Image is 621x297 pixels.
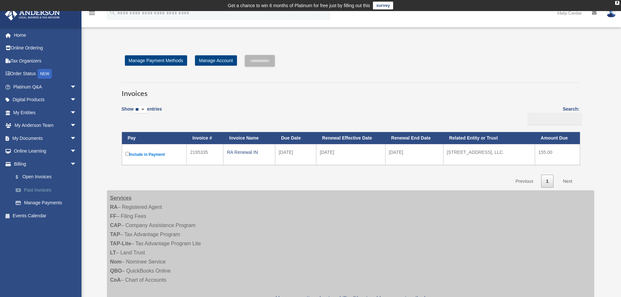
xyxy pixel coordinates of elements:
[558,175,577,188] a: Next
[70,93,83,107] span: arrow_drop_down
[186,144,223,165] td: 2195335
[122,105,162,120] label: Show entries
[5,80,86,93] a: Platinum Q&Aarrow_drop_down
[5,119,86,132] a: My Anderson Teamarrow_drop_down
[9,170,83,184] a: $Open Invoices
[110,250,116,255] strong: LT
[5,209,86,222] a: Events Calendar
[125,55,187,66] a: Manage Payment Methods
[70,106,83,119] span: arrow_drop_down
[316,144,385,165] td: [DATE]
[5,132,86,145] a: My Documentsarrow_drop_down
[195,55,237,66] a: Manage Account
[70,157,83,171] span: arrow_drop_down
[126,151,183,158] label: Include in Payment
[535,144,580,165] td: 155.00
[109,9,116,16] i: search
[5,106,86,119] a: My Entitiesarrow_drop_down
[122,132,187,144] th: Pay: activate to sort column descending
[443,132,535,144] th: Related Entity or Trust: activate to sort column ascending
[228,2,370,9] div: Get a chance to win 6 months of Platinum for free just by filling out this
[70,145,83,158] span: arrow_drop_down
[110,232,120,237] strong: TAP
[186,132,223,144] th: Invoice #: activate to sort column ascending
[37,69,52,79] div: NEW
[525,105,580,125] label: Search:
[110,241,131,246] strong: TAP-Lite
[606,8,616,18] img: User Pic
[275,132,316,144] th: Due Date: activate to sort column ascending
[227,148,272,157] div: RA Renewal IN
[316,132,385,144] th: Renewal Effective Date: activate to sort column ascending
[443,144,535,165] td: [STREET_ADDRESS], LLC
[5,93,86,106] a: Digital Productsarrow_drop_down
[122,82,580,99] h3: Invoices
[385,132,443,144] th: Renewal End Date: activate to sort column ascending
[9,196,86,209] a: Manage Payments
[385,144,443,165] td: [DATE]
[110,268,122,274] strong: QBO
[373,2,393,9] a: survey
[5,157,86,170] a: Billingarrow_drop_down
[88,11,96,17] a: menu
[527,113,582,125] input: Search:
[615,1,619,5] div: close
[223,132,275,144] th: Invoice Name: activate to sort column ascending
[70,119,83,132] span: arrow_drop_down
[134,106,147,114] select: Showentries
[9,183,86,196] a: Past Invoices
[110,277,121,283] strong: CoA
[88,9,96,17] i: menu
[126,152,129,156] input: Include in Payment
[5,67,86,81] a: Order StatusNEW
[110,223,121,228] strong: CAP
[541,175,554,188] a: 1
[275,144,316,165] td: [DATE]
[5,42,86,55] a: Online Ordering
[510,175,538,188] a: Previous
[70,80,83,94] span: arrow_drop_down
[110,213,117,219] strong: FF
[535,132,580,144] th: Amount Due: activate to sort column ascending
[110,195,132,201] strong: Services
[3,8,62,20] img: Anderson Advisors Platinum Portal
[5,54,86,67] a: Tax Organizers
[110,204,118,210] strong: RA
[19,173,22,181] span: $
[110,259,122,264] strong: Nom
[5,29,86,42] a: Home
[5,145,86,158] a: Online Learningarrow_drop_down
[70,132,83,145] span: arrow_drop_down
